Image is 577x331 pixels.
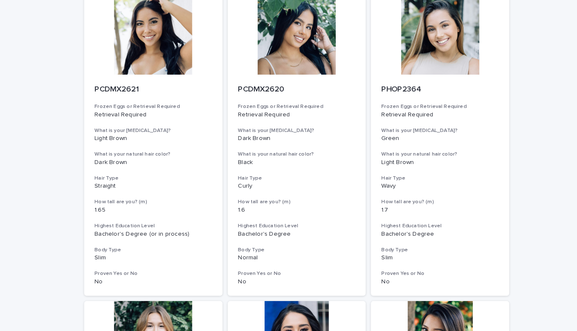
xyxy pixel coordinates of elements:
p: Wavy [371,187,485,194]
h3: Hair Type [232,179,346,186]
p: Retrieval Required [92,117,206,124]
h3: Body Type [92,249,206,256]
p: PCDMX2620 [232,92,346,101]
p: Curly [232,187,346,194]
p: No [371,280,485,287]
p: Green [371,140,485,148]
h3: Frozen Eggs or Retrieval Required [232,110,346,116]
p: 1.7 [371,210,485,217]
h3: Frozen Eggs or Retrieval Required [371,110,485,116]
h3: How tall are you? (m) [371,202,485,209]
p: Slim [371,256,485,264]
h3: What is your natural hair color? [371,156,485,163]
p: Dark Brown [232,140,346,148]
h3: What is your [MEDICAL_DATA]? [371,133,485,140]
a: PCDMX2620Frozen Eggs or Retrieval RequiredRetrieval RequiredWhat is your [MEDICAL_DATA]?Dark Brow... [221,6,356,297]
h3: Proven Yes or No [232,272,346,279]
h3: What is your natural hair color? [232,156,346,163]
h3: What is your natural hair color? [92,156,206,163]
p: Dark Brown [92,164,206,171]
a: PCDMX2621Frozen Eggs or Retrieval RequiredRetrieval RequiredWhat is your [MEDICAL_DATA]?Light Bro... [82,6,216,297]
h3: Highest Education Level [232,226,346,232]
p: PCDMX2621 [92,92,206,101]
a: PHOP2364Frozen Eggs or Retrieval RequiredRetrieval RequiredWhat is your [MEDICAL_DATA]?GreenWhat ... [361,6,495,297]
p: Slim [92,256,206,264]
p: Light Brown [92,140,206,148]
h3: How tall are you? (m) [232,202,346,209]
p: No [92,280,206,287]
h3: Frozen Eggs or Retrieval Required [92,110,206,116]
p: No [232,280,346,287]
h3: What is your [MEDICAL_DATA]? [232,133,346,140]
p: Black [232,164,346,171]
p: PHOP2364 [371,92,485,101]
h3: Highest Education Level [92,226,206,232]
p: Straight [92,187,206,194]
h3: What is your [MEDICAL_DATA]? [92,133,206,140]
h3: Body Type [371,249,485,256]
h3: Proven Yes or No [92,272,206,279]
h3: Proven Yes or No [371,272,485,279]
h3: Hair Type [92,179,206,186]
p: Bachelor's Degree [371,233,485,240]
p: 1.6 [232,210,346,217]
p: Light Brown [371,164,485,171]
p: Bachelor's Degree (or in process) [92,233,206,240]
p: Retrieval Required [371,117,485,124]
p: Bachelor's Degree [232,233,346,240]
h3: Body Type [232,249,346,256]
h3: Highest Education Level [371,226,485,232]
p: Normal [232,256,346,264]
h3: Hair Type [371,179,485,186]
h3: How tall are you? (m) [92,202,206,209]
p: 1.65 [92,210,206,217]
p: Retrieval Required [232,117,346,124]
